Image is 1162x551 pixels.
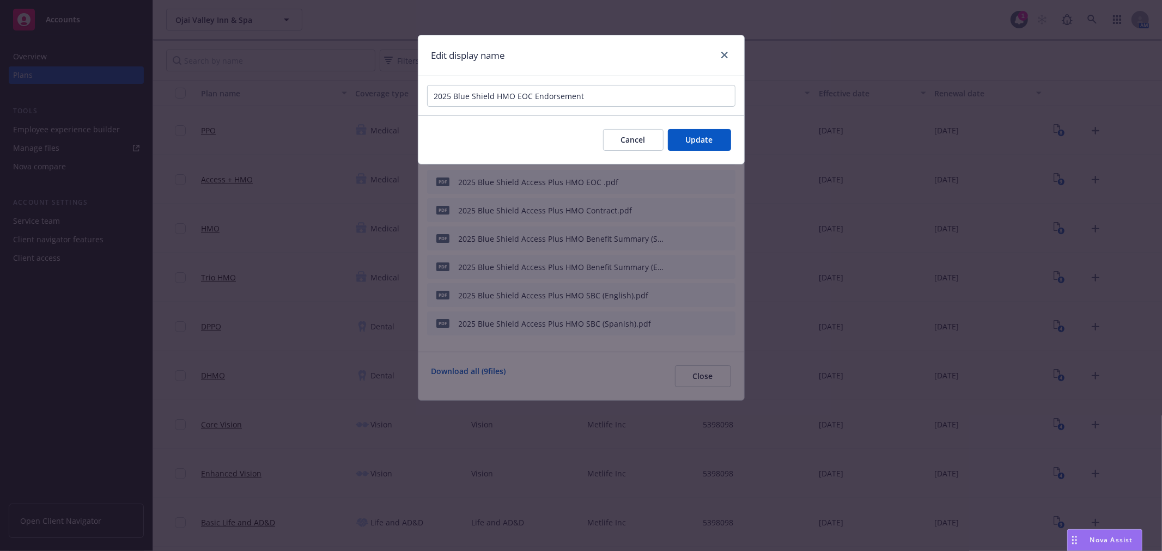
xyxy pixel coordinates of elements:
[1068,530,1081,550] div: Drag to move
[686,134,713,145] span: Update
[621,134,646,145] span: Cancel
[431,48,506,63] h1: Edit display name
[718,48,731,62] a: close
[603,129,664,151] button: Cancel
[1090,535,1133,544] span: Nova Assist
[1067,529,1142,551] button: Nova Assist
[668,129,731,151] button: Update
